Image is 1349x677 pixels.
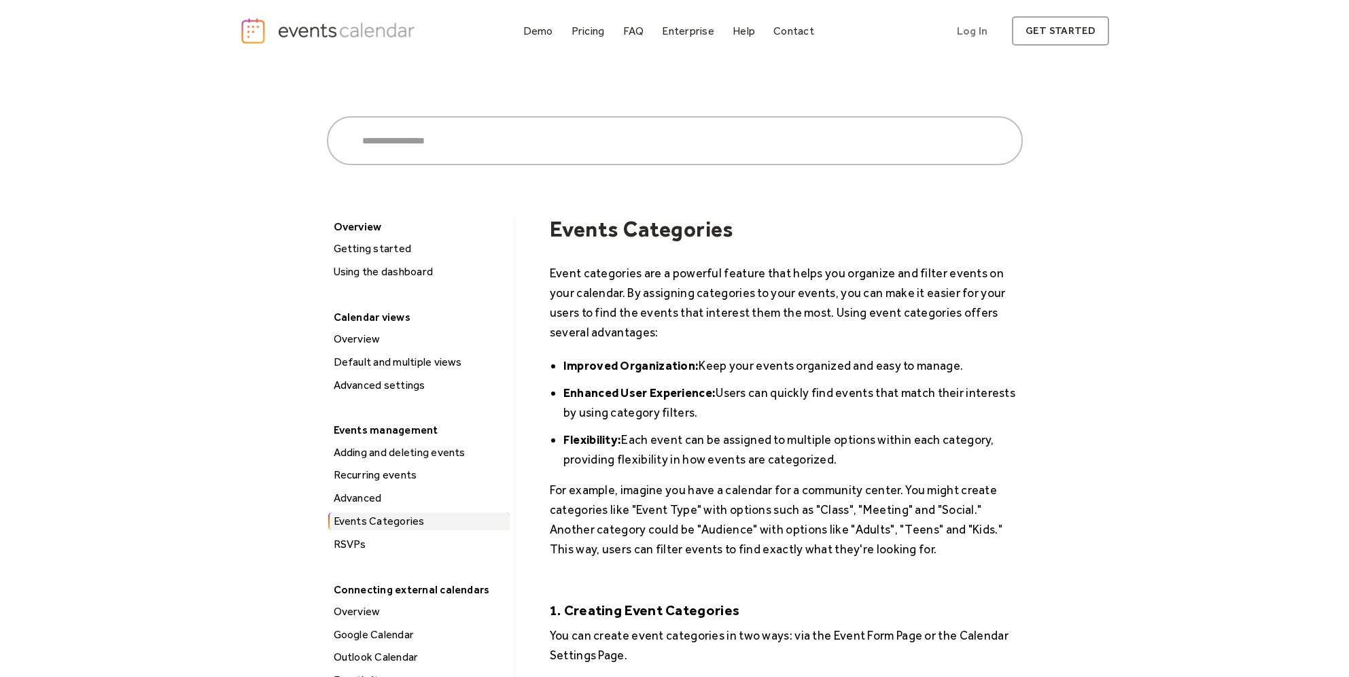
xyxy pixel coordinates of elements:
div: Getting started [330,240,510,258]
div: Connecting external calendars [327,579,508,600]
div: Default and multiple views [330,353,510,371]
div: Enterprise [662,27,714,35]
p: Event categories are a powerful feature that helps you organize and filter events on your calenda... [550,263,1023,342]
a: Google Calendar [328,626,510,644]
a: get started [1012,16,1109,46]
a: Contact [768,22,820,40]
a: Help [727,22,760,40]
li: Keep your events organized and easy to manage. [563,355,1023,375]
div: Help [733,27,755,35]
div: Advanced settings [330,377,510,394]
li: Users can quickly find events that match their interests by using category filters. [563,383,1023,422]
div: Overview [330,603,510,621]
p: For example, imagine you have a calendar for a community center. You might create categories like... [550,480,1023,578]
a: Advanced settings [328,377,510,394]
a: FAQ [618,22,650,40]
a: Log In [943,16,1001,46]
a: home [240,17,419,45]
div: Events Categories [330,513,510,530]
div: Pricing [572,27,605,35]
div: RSVPs [330,536,510,553]
div: Advanced [330,489,510,507]
a: Adding and deleting events [328,444,510,462]
div: Demo [523,27,553,35]
strong: Improved Organization: [563,358,699,372]
div: Events management [327,419,508,440]
a: Default and multiple views [328,353,510,371]
a: Overview [328,330,510,348]
div: FAQ [623,27,644,35]
div: Calendar views [327,307,508,328]
div: Contact [773,27,814,35]
div: Google Calendar [330,626,510,644]
a: Overview [328,603,510,621]
li: Each event can be assigned to multiple options within each category, providing flexibility in how... [563,430,1023,469]
h5: 1. Creating Event Categories [550,600,1023,620]
a: Using the dashboard [328,263,510,281]
a: Events Categories [328,513,510,530]
strong: Enhanced User Experience: [563,385,716,400]
div: Using the dashboard [330,263,510,281]
a: Getting started [328,240,510,258]
strong: Flexibility: [563,432,622,447]
a: Recurring events [328,466,510,484]
a: Demo [518,22,559,40]
a: Pricing [566,22,610,40]
div: Overview [327,216,508,237]
div: Adding and deleting events [330,444,510,462]
div: Outlook Calendar [330,648,510,666]
a: Outlook Calendar [328,648,510,666]
h1: Events Categories [550,216,1023,242]
p: You can create event categories in two ways: via the Event Form Page or the Calendar Settings Page. [550,625,1023,665]
a: Enterprise [656,22,719,40]
a: RSVPs [328,536,510,553]
div: Overview [330,330,510,348]
a: Advanced [328,489,510,507]
div: Recurring events [330,466,510,484]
